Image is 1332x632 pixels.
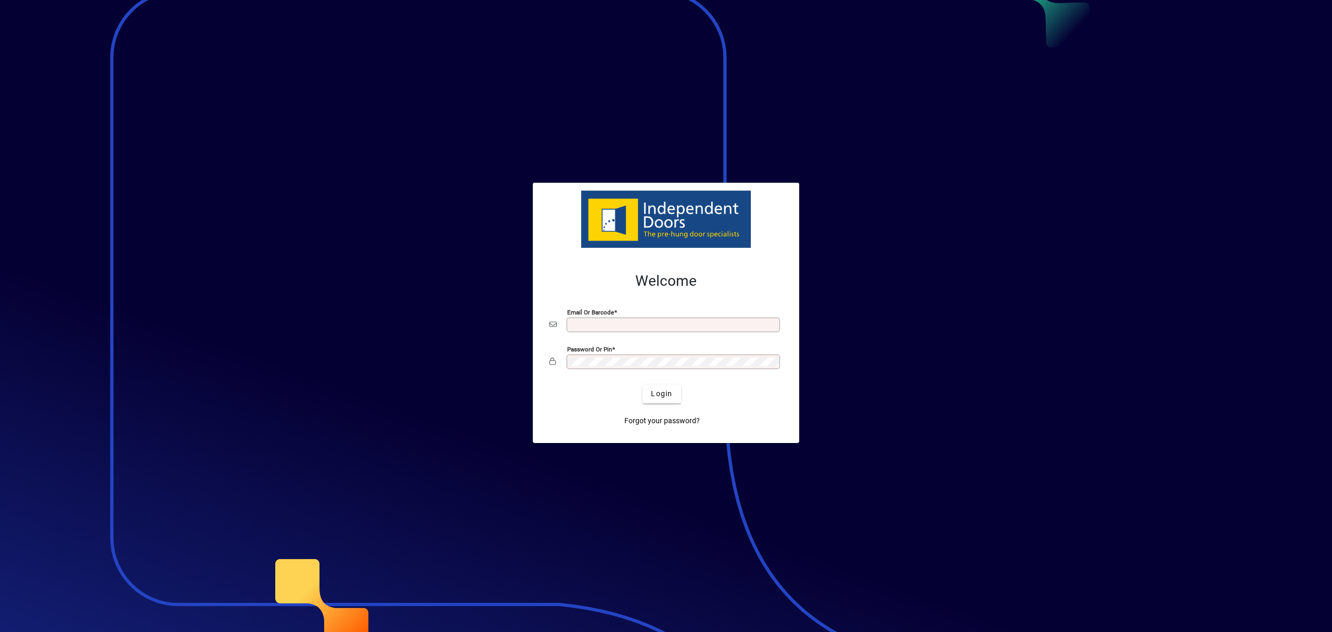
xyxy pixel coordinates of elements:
span: Forgot your password? [624,415,700,426]
a: Forgot your password? [620,412,704,431]
button: Login [643,385,681,403]
mat-label: Password or Pin [567,345,612,352]
mat-label: Email or Barcode [567,308,614,315]
span: Login [651,388,672,399]
h2: Welcome [549,272,783,290]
